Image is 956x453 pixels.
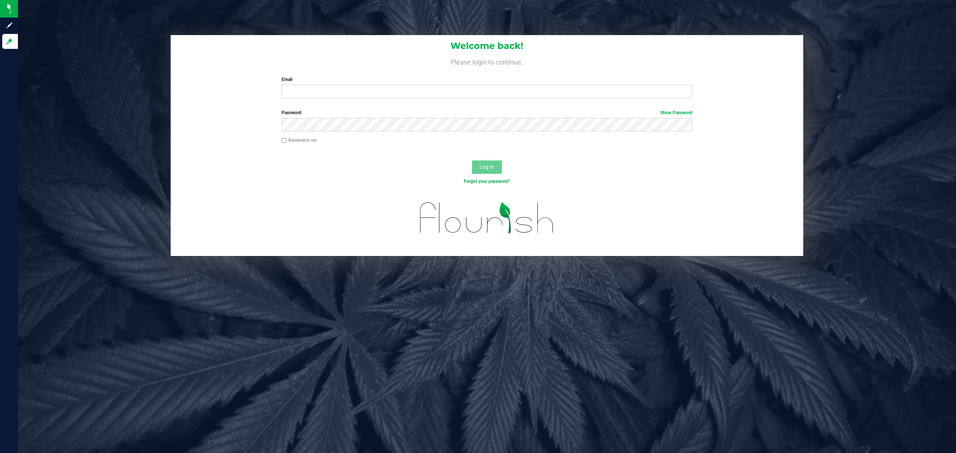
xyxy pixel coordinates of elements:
input: Remember me [282,138,287,143]
h1: Welcome back! [171,41,804,51]
button: Log In [472,160,502,174]
a: Forgot your password? [464,179,510,184]
span: Password [282,110,301,115]
label: Email [282,76,692,83]
a: Show Password [660,110,692,115]
label: Remember me [282,137,317,144]
h4: Please login to continue. [171,57,804,66]
span: Log In [479,164,494,170]
inline-svg: Sign up [6,22,13,29]
img: flourish_logo.svg [408,193,566,243]
inline-svg: Log in [6,38,13,45]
